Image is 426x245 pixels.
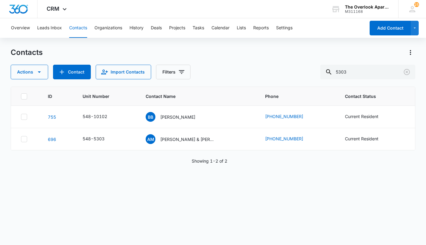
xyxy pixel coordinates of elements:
[193,18,204,38] button: Tasks
[146,93,242,99] span: Contact Name
[160,136,215,142] p: [PERSON_NAME] & [PERSON_NAME]
[265,135,314,143] div: Phone - (303) 990-6135 - Select to Edit Field
[48,137,56,142] a: Navigate to contact details page for Alex Mcculley & Nayeli Becerra
[402,67,412,77] button: Clear
[414,2,419,7] span: 25
[160,114,195,120] p: [PERSON_NAME]
[253,18,269,38] button: Reports
[169,18,185,38] button: Projects
[414,2,419,7] div: notifications count
[48,93,59,99] span: ID
[265,113,303,120] a: [PHONE_NUMBER]
[130,18,144,38] button: History
[156,65,190,79] button: Filters
[370,21,411,35] button: Add Contact
[345,9,389,14] div: account id
[151,18,162,38] button: Deals
[83,93,131,99] span: Unit Number
[11,18,30,38] button: Overview
[345,113,378,120] div: Current Resident
[345,113,389,121] div: Contact Status - Current Resident - Select to Edit Field
[265,93,321,99] span: Phone
[11,65,48,79] button: Actions
[146,134,155,144] span: AM
[94,18,122,38] button: Organizations
[345,93,396,99] span: Contact Status
[211,18,229,38] button: Calendar
[37,18,62,38] button: Leads Inbox
[192,158,227,164] p: Showing 1-2 of 2
[345,5,389,9] div: account name
[320,65,415,79] input: Search Contacts
[96,65,151,79] button: Import Contacts
[11,48,43,57] h1: Contacts
[146,112,155,122] span: BB
[345,135,389,143] div: Contact Status - Current Resident - Select to Edit Field
[265,135,303,142] a: [PHONE_NUMBER]
[47,5,59,12] span: CRM
[48,114,56,120] a: Navigate to contact details page for Bryant Bajema
[406,48,415,57] button: Actions
[345,135,378,142] div: Current Resident
[83,135,105,142] div: 548-5303
[53,65,91,79] button: Add Contact
[276,18,293,38] button: Settings
[237,18,246,38] button: Lists
[83,135,115,143] div: Unit Number - 548-5303 - Select to Edit Field
[146,134,226,144] div: Contact Name - Alex Mcculley & Nayeli Becerra - Select to Edit Field
[265,113,314,121] div: Phone - (970) 402-1648 - Select to Edit Field
[146,112,206,122] div: Contact Name - Bryant Bajema - Select to Edit Field
[83,113,118,121] div: Unit Number - 548-10102 - Select to Edit Field
[69,18,87,38] button: Contacts
[83,113,107,120] div: 548-10102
